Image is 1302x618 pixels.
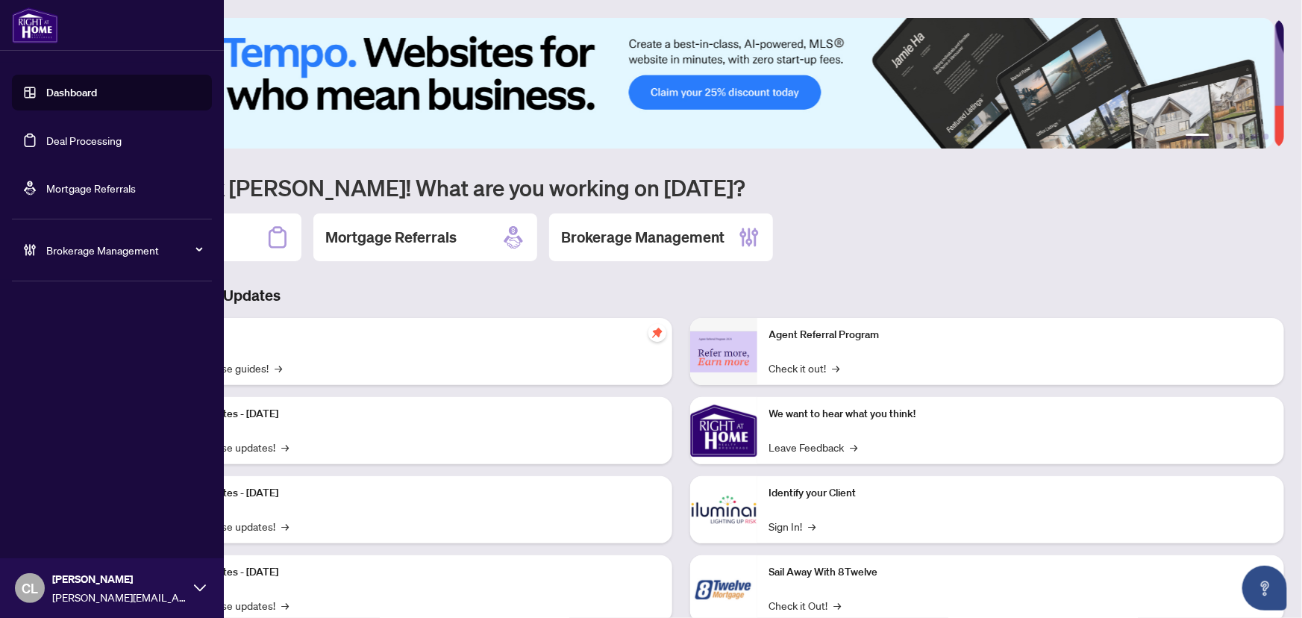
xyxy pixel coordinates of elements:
img: Identify your Client [690,476,757,543]
h1: Welcome back [PERSON_NAME]! What are you working on [DATE]? [78,173,1284,202]
span: Brokerage Management [46,242,201,258]
h3: Brokerage & Industry Updates [78,285,1284,306]
p: Platform Updates - [DATE] [157,485,660,502]
h2: Brokerage Management [561,227,724,248]
a: Check it out!→ [769,360,840,376]
h2: Mortgage Referrals [325,227,457,248]
span: → [281,439,289,455]
img: logo [12,7,58,43]
button: 1 [1186,134,1209,140]
button: 2 [1215,134,1221,140]
button: 5 [1251,134,1257,140]
span: → [833,360,840,376]
span: → [851,439,858,455]
a: Check it Out!→ [769,597,842,614]
p: Platform Updates - [DATE] [157,406,660,422]
span: [PERSON_NAME][EMAIL_ADDRESS][DOMAIN_NAME] [52,589,187,605]
button: 6 [1263,134,1269,140]
span: CL [22,578,38,599]
a: Mortgage Referrals [46,181,136,195]
img: Agent Referral Program [690,331,757,372]
p: Agent Referral Program [769,327,1273,343]
span: [PERSON_NAME] [52,571,187,587]
p: Platform Updates - [DATE] [157,564,660,581]
img: We want to hear what you think! [690,397,757,464]
p: Identify your Client [769,485,1273,502]
p: We want to hear what you think! [769,406,1273,422]
a: Deal Processing [46,134,122,147]
button: 3 [1227,134,1233,140]
span: pushpin [648,324,666,342]
p: Sail Away With 8Twelve [769,564,1273,581]
a: Dashboard [46,86,97,99]
span: → [834,597,842,614]
img: Slide 0 [78,18,1274,149]
span: → [275,360,282,376]
a: Sign In!→ [769,518,816,534]
a: Leave Feedback→ [769,439,858,455]
span: → [281,518,289,534]
span: → [281,597,289,614]
button: Open asap [1242,566,1287,611]
span: → [809,518,816,534]
button: 4 [1239,134,1245,140]
p: Self-Help [157,327,660,343]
